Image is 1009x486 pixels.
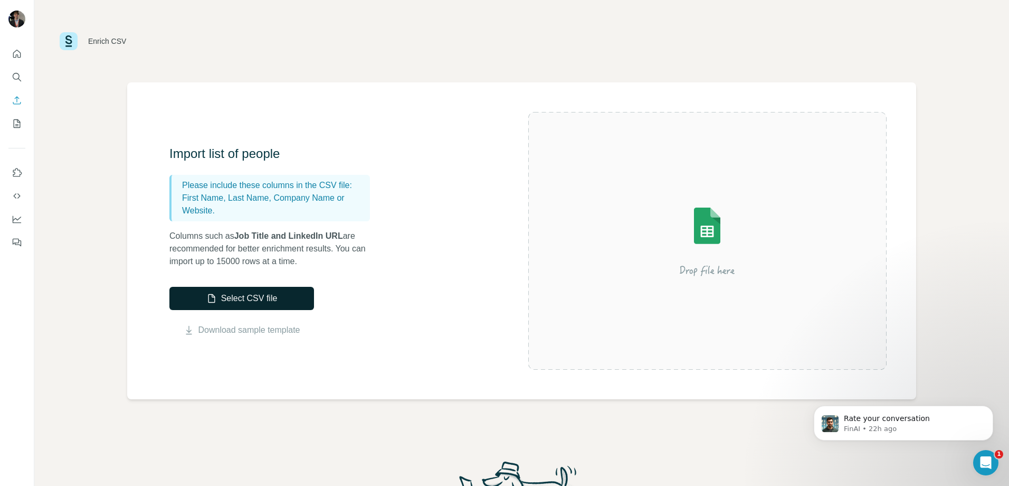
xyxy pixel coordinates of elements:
[169,287,314,310] button: Select CSV file
[234,231,343,240] span: Job Title and LinkedIn URL
[8,11,25,27] img: Avatar
[8,163,25,182] button: Use Surfe on LinkedIn
[612,177,802,304] img: Surfe Illustration - Drop file here or select below
[88,36,126,46] div: Enrich CSV
[8,91,25,110] button: Enrich CSV
[198,324,300,337] a: Download sample template
[973,450,998,475] iframe: Intercom live chat
[8,68,25,87] button: Search
[169,145,380,162] h3: Import list of people
[169,230,380,268] p: Columns such as are recommended for better enrichment results. You can import up to 15000 rows at...
[995,450,1003,459] span: 1
[8,233,25,252] button: Feedback
[8,44,25,63] button: Quick start
[798,384,1009,457] iframe: Intercom notifications message
[169,324,314,337] button: Download sample template
[8,114,25,133] button: My lists
[60,32,78,50] img: Surfe Logo
[8,186,25,205] button: Use Surfe API
[182,179,366,192] p: Please include these columns in the CSV file:
[182,192,366,217] p: First Name, Last Name, Company Name or Website.
[8,210,25,229] button: Dashboard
